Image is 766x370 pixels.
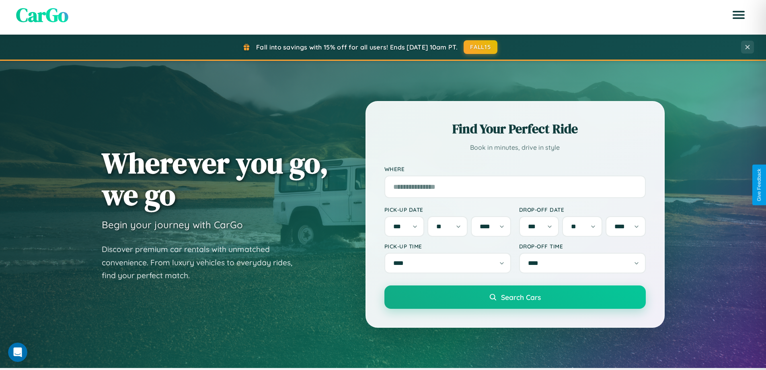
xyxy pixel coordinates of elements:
[16,2,68,28] span: CarGo
[384,285,646,309] button: Search Cars
[464,40,497,54] button: FALL15
[102,243,303,282] p: Discover premium car rentals with unmatched convenience. From luxury vehicles to everyday rides, ...
[519,206,646,213] label: Drop-off Date
[102,147,329,211] h1: Wherever you go, we go
[727,4,750,26] button: Open menu
[384,120,646,138] h2: Find Your Perfect Ride
[384,142,646,153] p: Book in minutes, drive in style
[384,206,511,213] label: Pick-up Date
[384,165,646,172] label: Where
[256,43,458,51] span: Fall into savings with 15% off for all users! Ends [DATE] 10am PT.
[501,293,541,302] span: Search Cars
[384,243,511,250] label: Pick-up Time
[102,219,243,231] h3: Begin your journey with CarGo
[519,243,646,250] label: Drop-off Time
[756,169,762,201] div: Give Feedback
[8,343,27,362] iframe: Intercom live chat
